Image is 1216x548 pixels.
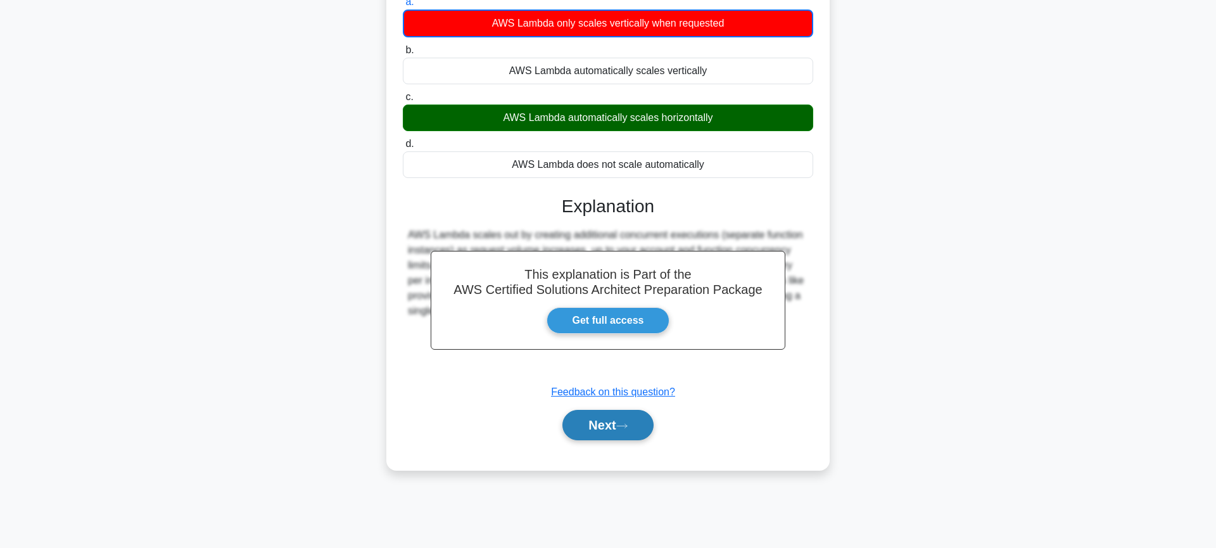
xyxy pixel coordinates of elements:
button: Next [562,410,653,440]
div: AWS Lambda does not scale automatically [403,151,813,178]
span: c. [405,91,413,102]
span: d. [405,138,414,149]
a: Feedback on this question? [551,386,675,397]
a: Get full access [547,307,670,334]
div: AWS Lambda scales out by creating additional concurrent executions (separate function instances) ... [408,227,808,319]
div: AWS Lambda only scales vertically when requested [403,10,813,37]
div: AWS Lambda automatically scales horizontally [403,105,813,131]
div: AWS Lambda automatically scales vertically [403,58,813,84]
span: b. [405,44,414,55]
h3: Explanation [410,196,806,217]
